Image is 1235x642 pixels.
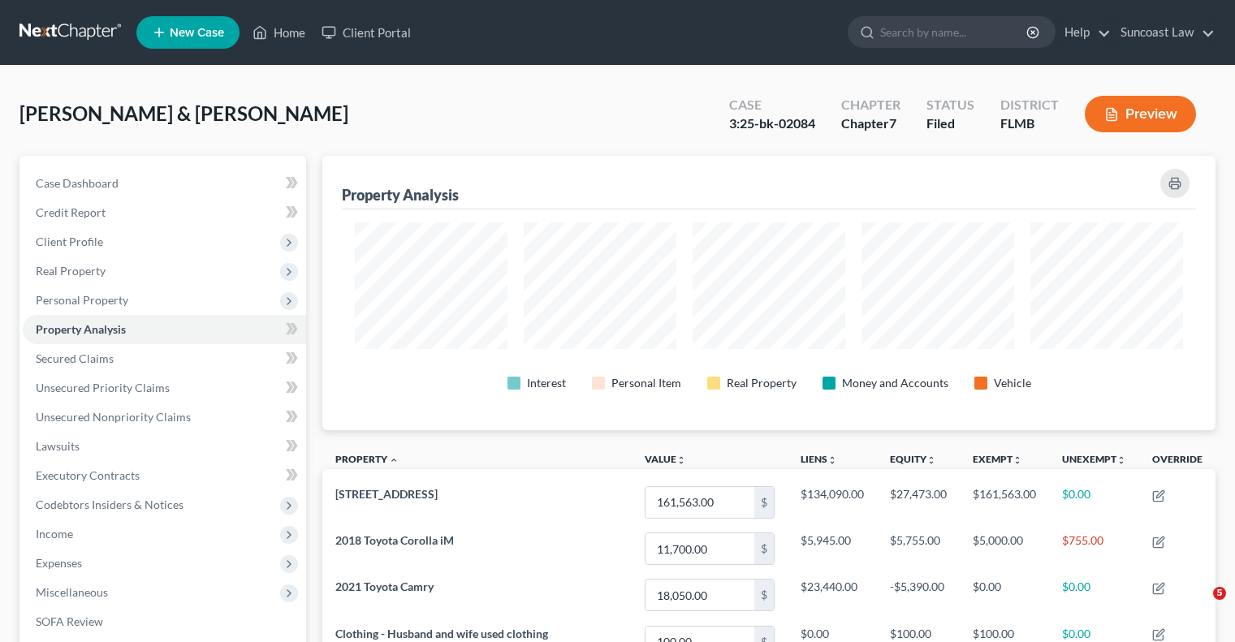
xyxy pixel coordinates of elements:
[36,498,184,511] span: Codebtors Insiders & Notices
[335,533,454,547] span: 2018 Toyota Corolla iM
[754,487,774,518] div: $
[335,627,548,640] span: Clothing - Husband and wife used clothing
[842,375,948,391] div: Money and Accounts
[1000,114,1059,133] div: FLMB
[1049,526,1139,572] td: $755.00
[36,468,140,482] span: Executory Contracts
[646,487,754,518] input: 0.00
[36,264,106,278] span: Real Property
[880,17,1029,47] input: Search by name...
[754,580,774,610] div: $
[1116,455,1126,465] i: unfold_more
[926,96,974,114] div: Status
[335,580,434,593] span: 2021 Toyota Camry
[36,381,170,394] span: Unsecured Priority Claims
[1056,18,1111,47] a: Help
[36,176,119,190] span: Case Dashboard
[645,453,686,465] a: Valueunfold_more
[1049,479,1139,525] td: $0.00
[335,453,399,465] a: Property expand_less
[19,101,348,125] span: [PERSON_NAME] & [PERSON_NAME]
[1013,455,1022,465] i: unfold_more
[729,114,815,133] div: 3:25-bk-02084
[729,96,815,114] div: Case
[889,115,896,131] span: 7
[890,453,936,465] a: Equityunfold_more
[973,453,1022,465] a: Exemptunfold_more
[23,315,306,344] a: Property Analysis
[335,487,438,501] span: [STREET_ADDRESS]
[23,344,306,373] a: Secured Claims
[926,114,974,133] div: Filed
[646,533,754,564] input: 0.00
[754,533,774,564] div: $
[1213,587,1226,600] span: 5
[611,375,681,391] div: Personal Item
[960,526,1049,572] td: $5,000.00
[1139,443,1216,480] th: Override
[841,114,900,133] div: Chapter
[23,607,306,636] a: SOFA Review
[23,461,306,490] a: Executory Contracts
[36,293,128,307] span: Personal Property
[36,322,126,336] span: Property Analysis
[841,96,900,114] div: Chapter
[960,572,1049,618] td: $0.00
[1062,453,1126,465] a: Unexemptunfold_more
[994,375,1031,391] div: Vehicle
[36,585,108,599] span: Miscellaneous
[1000,96,1059,114] div: District
[727,375,797,391] div: Real Property
[527,375,566,391] div: Interest
[877,572,960,618] td: -$5,390.00
[36,556,82,570] span: Expenses
[1112,18,1215,47] a: Suncoast Law
[36,527,73,541] span: Income
[36,351,114,365] span: Secured Claims
[36,410,191,424] span: Unsecured Nonpriority Claims
[960,479,1049,525] td: $161,563.00
[23,198,306,227] a: Credit Report
[1180,587,1219,626] iframe: Intercom live chat
[788,479,877,525] td: $134,090.00
[313,18,419,47] a: Client Portal
[23,432,306,461] a: Lawsuits
[801,453,837,465] a: Liensunfold_more
[23,403,306,432] a: Unsecured Nonpriority Claims
[827,455,837,465] i: unfold_more
[877,526,960,572] td: $5,755.00
[1049,572,1139,618] td: $0.00
[1085,96,1196,132] button: Preview
[788,572,877,618] td: $23,440.00
[36,235,103,248] span: Client Profile
[23,169,306,198] a: Case Dashboard
[676,455,686,465] i: unfold_more
[926,455,936,465] i: unfold_more
[36,614,103,628] span: SOFA Review
[170,27,224,39] span: New Case
[646,580,754,610] input: 0.00
[36,439,80,453] span: Lawsuits
[23,373,306,403] a: Unsecured Priority Claims
[342,185,459,205] div: Property Analysis
[788,526,877,572] td: $5,945.00
[877,479,960,525] td: $27,473.00
[244,18,313,47] a: Home
[36,205,106,219] span: Credit Report
[389,455,399,465] i: expand_less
